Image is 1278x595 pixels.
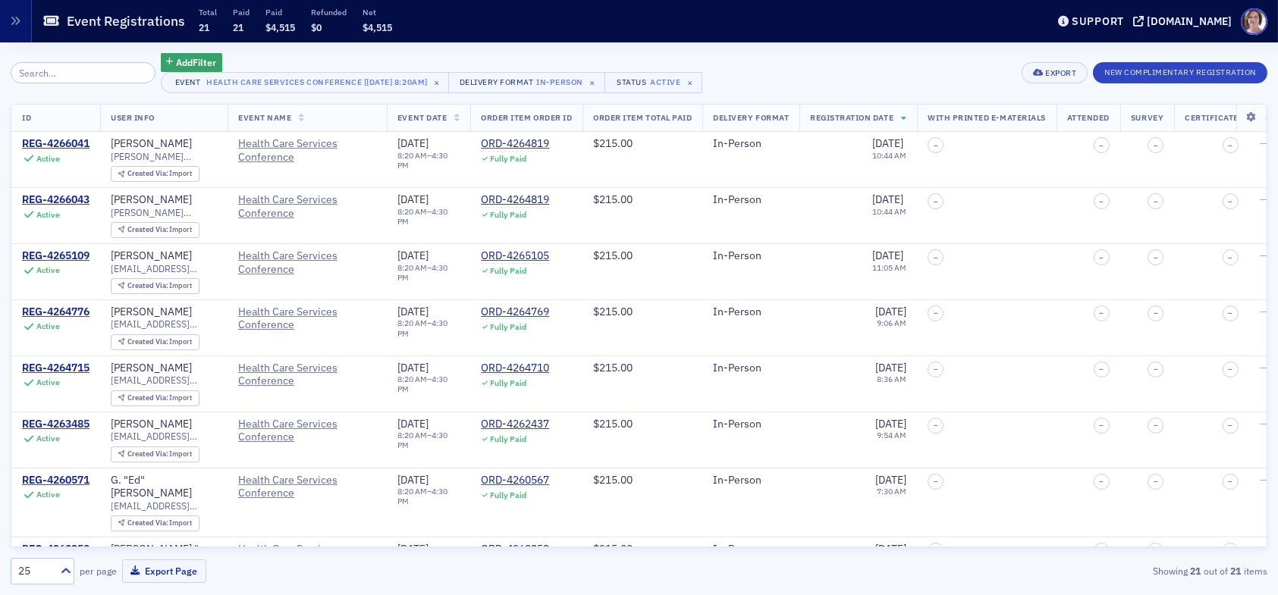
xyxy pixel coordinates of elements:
[1241,8,1267,35] span: Profile
[22,474,89,487] a: REG-4260571
[460,77,534,87] div: Delivery Format
[1133,16,1237,27] button: [DOMAIN_NAME]
[111,207,217,218] span: [PERSON_NAME][EMAIL_ADDRESS][PERSON_NAME][DOMAIN_NAME]
[875,361,906,374] span: [DATE]
[1093,64,1267,78] a: New Complimentary Registration
[490,210,526,220] div: Fully Paid
[80,564,117,578] label: per page
[111,515,199,531] div: Created Via: Import
[877,486,906,496] time: 7:30 AM
[593,473,633,487] span: $215.00
[206,74,428,89] div: Health Care Services Conference [[DATE] 8:20am]
[481,418,549,431] a: ORD-4262437
[397,206,427,217] time: 8:20 AM
[490,490,526,500] div: Fully Paid
[238,249,376,276] span: Health Care Services Conference
[1154,308,1158,318] span: –
[934,253,938,262] span: –
[872,150,906,161] time: 10:44 AM
[265,21,295,33] span: $4,515
[397,136,429,150] span: [DATE]
[481,112,572,123] span: Order Item Order ID
[397,542,429,556] span: [DATE]
[877,430,906,440] time: 9:54 AM
[490,322,526,332] div: Fully Paid
[872,262,906,273] time: 11:05 AM
[1260,136,1268,150] span: —
[127,337,170,346] span: Created Via :
[875,417,906,431] span: [DATE]
[1100,308,1104,318] span: –
[238,543,376,569] a: Health Care Services Conference
[127,282,193,290] div: Import
[1100,477,1104,486] span: –
[397,207,460,227] div: –
[127,519,193,528] div: Import
[397,150,447,171] time: 4:30 PM
[650,77,680,87] div: Active
[238,305,376,332] a: Health Care Services Conference
[18,563,52,579] div: 25
[22,305,89,319] div: REG-4264776
[859,564,1267,578] div: Showing out of items
[430,76,444,89] span: ×
[481,137,549,151] div: ORD-4264819
[1100,421,1104,430] span: –
[397,486,427,496] time: 8:20 AM
[36,377,60,387] div: Active
[238,137,376,164] span: Health Care Services Conference
[713,193,789,207] div: In-Person
[111,137,192,151] div: [PERSON_NAME]
[67,12,185,30] h1: Event Registrations
[1228,564,1244,578] strong: 21
[11,62,155,83] input: Search…
[593,542,633,556] span: $215.00
[127,450,193,459] div: Import
[877,374,906,384] time: 8:36 AM
[1228,141,1232,150] span: –
[36,434,60,443] div: Active
[127,338,193,346] div: Import
[481,249,549,263] a: ORD-4265105
[934,365,938,374] span: –
[22,543,89,556] a: REG-4260358
[1228,308,1232,318] span: –
[1100,253,1104,262] span: –
[127,394,193,402] div: Import
[111,418,192,431] a: [PERSON_NAME]
[1154,546,1158,555] span: –
[238,418,376,444] a: Health Care Services Conference
[176,55,216,69] span: Add Filter
[111,431,217,442] span: [EMAIL_ADDRESS][DOMAIN_NAME]
[22,193,89,207] a: REG-4266043
[934,308,938,318] span: –
[111,334,199,350] div: Created Via: Import
[363,7,392,17] p: Net
[1188,564,1204,578] strong: 21
[397,262,427,273] time: 8:20 AM
[397,262,447,283] time: 4:30 PM
[233,7,250,17] p: Paid
[238,193,376,220] a: Health Care Services Conference
[934,141,938,150] span: –
[593,193,633,206] span: $215.00
[872,136,903,150] span: [DATE]
[877,318,906,328] time: 9:06 AM
[536,74,583,89] div: In-Person
[127,518,170,528] span: Created Via :
[265,7,295,17] p: Paid
[872,206,906,217] time: 10:44 AM
[397,430,427,440] time: 8:20 AM
[127,170,193,178] div: Import
[111,474,217,500] a: G. "Ed" [PERSON_NAME]
[397,112,447,123] span: Event Date
[111,222,199,238] div: Created Via: Import
[872,193,903,206] span: [DATE]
